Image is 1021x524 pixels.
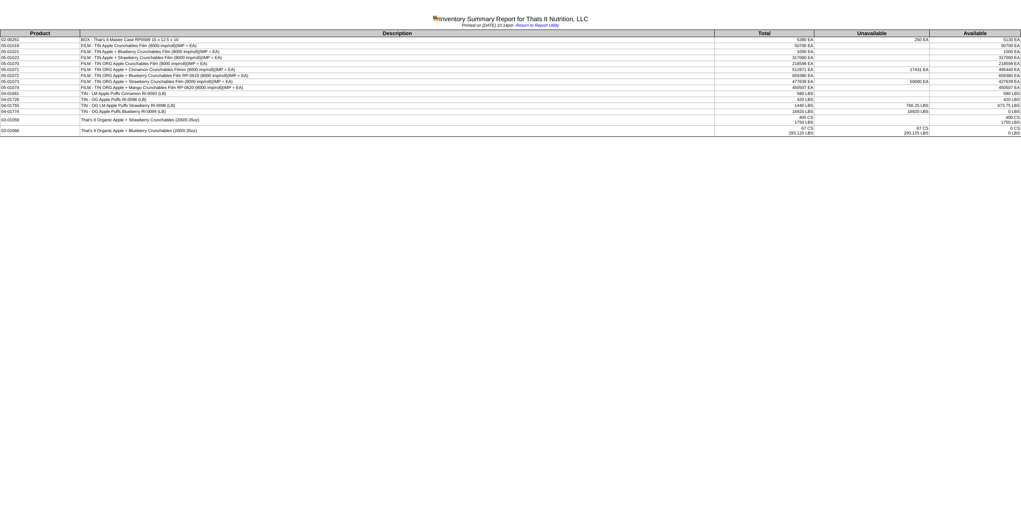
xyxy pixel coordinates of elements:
td: TIN - OG Apple Puffs Blueberry RI-0099 (LB) [80,109,715,115]
a: Return to Report Utility [516,23,559,28]
td: 450507 EA [715,85,814,91]
td: FILM - TIN ORG Apple + Mango Crunchables Film RP-0620 (8000 imp/roll)(IMP = EA) [80,85,715,91]
td: That's It Organic Apple + Strawberry Crunchables (200/0.35oz) [80,115,715,126]
td: 50000 EA [814,79,930,85]
td: 495440 EA [930,67,1021,73]
th: Available [930,30,1021,37]
td: 420 LBS [715,97,814,103]
td: 50700 EA [930,43,1021,49]
td: 218598 EA [715,61,814,67]
td: 1000 EA [930,49,1021,55]
td: 67 CS 293.125 LBS [715,126,814,136]
td: 766.25 LBS [814,103,930,109]
td: 05-01072 [0,73,80,79]
td: 17431 EA [814,67,930,73]
td: 673.75 LBS [930,103,1021,109]
td: 317000 EA [930,55,1021,61]
td: 400 CS 1750 LBS [930,115,1021,126]
td: 1440 LBS [715,103,814,109]
td: 04-01774 [0,109,80,115]
td: 05-01019 [0,43,80,49]
td: TIN - LM Apple Puffs Cinnamon RI-0093 (LB) [80,91,715,97]
td: 218598 EA [930,61,1021,67]
td: BOX - That's It Master Case RP0589 15 x 12.5 x 10 [80,37,715,43]
td: FILM - TIN ORG Apple + Blueberry Crunchables Film RP-0619 (8000 imp/roll)(IMP = EA) [80,73,715,79]
td: 67 CS 293.125 LBS [814,126,930,136]
td: FILM - TIN ORG Apple Crunchables Film (8000 imp/roll)(IMP = EA) [80,61,715,67]
td: FILM - TIN ORG Apple + Cinnamon Crunchables Filmm (8000 imp/roll)(IMP = EA) [80,67,715,73]
td: 580 LBS [930,91,1021,97]
td: 04-01755 [0,103,80,109]
td: FILM - TIN ORG Apple + Strawberry Crunchables Film (8000 imp/roll)(IMP = EA) [80,79,715,85]
td: 0 CS 0 LBS [930,126,1021,136]
th: Unavailable [814,30,930,37]
td: 05-01071 [0,67,80,73]
td: 659380 EA [715,73,814,79]
td: 05-01021 [0,49,80,55]
td: 420 LBS [930,97,1021,103]
td: 04-01661 [0,91,80,97]
td: 450507 EA [930,85,1021,91]
td: That's It Organic Apple + Blueberry Crunchables (200/0.35oz) [80,126,715,136]
td: 05-01073 [0,79,80,85]
td: 580 LBS [715,91,814,97]
td: 427639 EA [930,79,1021,85]
td: 16920 LBS [814,109,930,115]
td: 02-00261 [0,37,80,43]
th: Description [80,30,715,37]
td: 03-01059 [0,115,80,126]
td: 512871 EA [715,67,814,73]
td: TIN - OG LM Apple Puffs Strawberry RI-0098 (LB) [80,103,715,109]
td: 317000 EA [715,55,814,61]
th: Product [0,30,80,37]
td: 50700 EA [715,43,814,49]
td: FILM - TIN Apple + Strawberry Crunchables Film (8000 imp/roll)(IMP = EA) [80,55,715,61]
td: 03-01066 [0,126,80,136]
img: graph.gif [433,15,439,21]
td: 477639 EA [715,79,814,85]
td: FILM - TIN Apple + Blueberry Crunchables Film (8000 imp/roll)(IMP = EA) [80,49,715,55]
td: 5130 EA [930,37,1021,43]
td: 05-01070 [0,61,80,67]
td: 659380 EA [930,73,1021,79]
td: 250 EA [814,37,930,43]
td: 400 CS 1750 LBS [715,115,814,126]
td: FILM - TIN Apple Crunchables Film (8000 imp/roll)(IMP = EA) [80,43,715,49]
td: 1000 EA [715,49,814,55]
td: 05-01074 [0,85,80,91]
td: 04-01726 [0,97,80,103]
td: 05-01022 [0,55,80,61]
th: Total [715,30,814,37]
td: 5380 EA [715,37,814,43]
td: 16920 LBS [715,109,814,115]
td: TIN - OG Apple Puffs RI-0096 (LB) [80,97,715,103]
td: 0 LBS [930,109,1021,115]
